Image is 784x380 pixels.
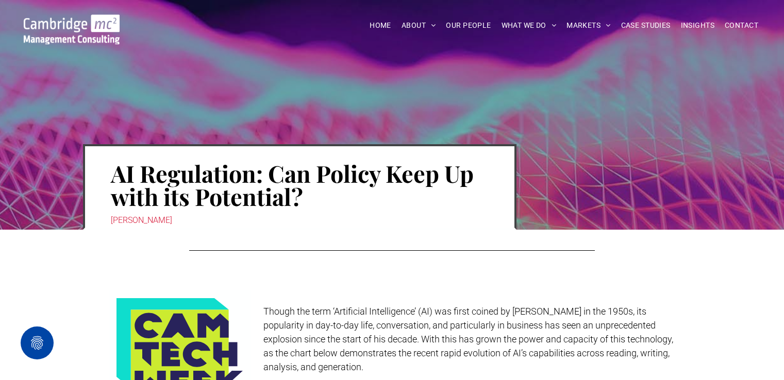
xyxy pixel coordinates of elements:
a: OUR PEOPLE [441,18,496,33]
span: Though the term ‘Artificial Intelligence’ (AI) was first coined by [PERSON_NAME] in the 1950s, it... [263,306,673,372]
h1: AI Regulation: Can Policy Keep Up with its Potential? [111,161,489,209]
div: [PERSON_NAME] [111,213,489,228]
a: MARKETS [561,18,615,33]
a: INSIGHTS [676,18,720,33]
a: ABOUT [396,18,441,33]
a: WHAT WE DO [496,18,562,33]
a: CASE STUDIES [616,18,676,33]
a: CONTACT [720,18,763,33]
img: Go to Homepage [24,14,120,44]
a: HOME [364,18,396,33]
a: Your Business Transformed | Cambridge Management Consulting [24,16,120,27]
